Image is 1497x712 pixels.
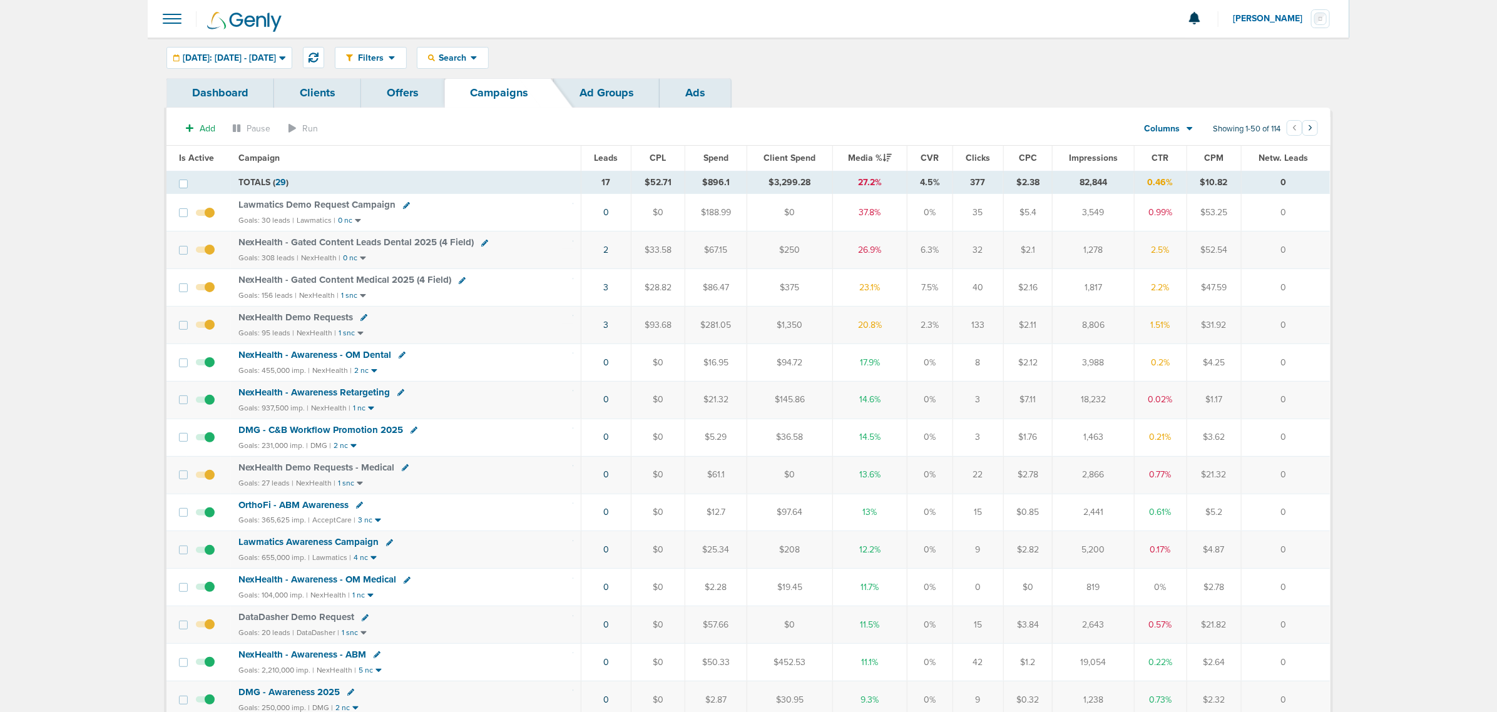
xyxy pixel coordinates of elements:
a: Ads [660,78,731,108]
span: Campaign [238,153,280,163]
td: 11.7% [833,569,907,606]
td: $0 [631,644,685,681]
a: 0 [603,469,609,480]
small: Goals: 104,000 imp. | [238,591,308,600]
td: 17 [581,171,631,194]
td: 0% [907,419,953,456]
td: $21.32 [685,381,747,419]
td: $5.29 [685,419,747,456]
td: 2,441 [1053,494,1135,531]
a: 0 [603,394,609,405]
small: DataDasher | [297,628,339,637]
small: 0 nc [343,253,357,263]
td: $28.82 [631,269,685,307]
small: Goals: 655,000 imp. | [238,553,310,562]
td: 13.6% [833,456,907,494]
span: DataDasher Demo Request [238,611,354,623]
a: 3 [604,320,609,330]
a: 3 [604,282,609,293]
span: Spend [703,153,728,163]
td: 0 [1242,606,1331,644]
td: $19.45 [747,569,833,606]
td: $0 [631,494,685,531]
small: Goals: 30 leads | [238,216,294,225]
small: Lawmatics | [297,216,335,225]
td: 0.2% [1134,343,1187,381]
td: 37.8% [833,194,907,231]
span: CPC [1019,153,1037,163]
a: 0 [603,507,609,517]
td: 20.8% [833,307,907,344]
td: 27.2% [833,171,907,194]
td: 0 [1242,307,1331,344]
td: $0 [747,456,833,494]
span: NexHealth - Gated Content Leads Dental 2025 (4 Field) [238,236,474,248]
td: 8 [953,343,1003,381]
td: $31.92 [1187,307,1241,344]
td: $21.82 [1187,606,1241,644]
td: 22 [953,456,1003,494]
td: $3.62 [1187,419,1241,456]
td: 0 [1242,456,1331,494]
td: $5.2 [1187,494,1241,531]
td: 0 [1242,644,1331,681]
small: Goals: 95 leads | [238,328,294,338]
td: 40 [953,269,1003,307]
small: NexHealth | [301,253,340,262]
small: Goals: 231,000 imp. | [238,441,308,450]
a: 2 [604,245,609,255]
td: 1,278 [1053,231,1135,269]
td: 9 [953,531,1003,569]
td: $67.15 [685,231,747,269]
td: 2.5% [1134,231,1187,269]
td: $2.38 [1003,171,1053,194]
td: 7.5% [907,269,953,307]
td: $2.78 [1003,456,1053,494]
td: 0.21% [1134,419,1187,456]
span: Search [435,53,471,63]
a: 0 [603,544,609,555]
small: 1 snc [342,628,358,638]
td: 0 [1242,531,1331,569]
td: 26.9% [833,231,907,269]
td: 0 [1242,269,1331,307]
td: 2,866 [1053,456,1135,494]
span: [DATE]: [DATE] - [DATE] [183,54,276,63]
small: Goals: 937,500 imp. | [238,404,309,413]
td: 819 [1053,569,1135,606]
td: $61.1 [685,456,747,494]
td: 17.9% [833,343,907,381]
td: 3 [953,419,1003,456]
span: Is Active [179,153,214,163]
td: $93.68 [631,307,685,344]
td: $208 [747,531,833,569]
td: $12.7 [685,494,747,531]
td: $145.86 [747,381,833,419]
small: NexHealth | [311,404,350,412]
td: $0.85 [1003,494,1053,531]
td: $21.32 [1187,456,1241,494]
small: DMG | [310,441,331,450]
td: $188.99 [685,194,747,231]
small: 1 snc [338,479,354,488]
a: 0 [603,432,609,442]
td: 0.77% [1134,456,1187,494]
td: 2.2% [1134,269,1187,307]
td: 12.2% [833,531,907,569]
td: 377 [953,171,1003,194]
span: NexHealth Demo Requests - Medical [238,462,394,473]
td: $4.25 [1187,343,1241,381]
td: 0.02% [1134,381,1187,419]
td: $53.25 [1187,194,1241,231]
span: [PERSON_NAME] [1233,14,1311,23]
td: 0 [1242,343,1331,381]
td: $1.17 [1187,381,1241,419]
span: CVR [921,153,939,163]
td: 0% [907,494,953,531]
a: 0 [603,207,609,218]
td: 0% [907,343,953,381]
small: 1 snc [339,328,355,338]
td: 0% [907,644,953,681]
a: Clients [274,78,361,108]
td: $4.87 [1187,531,1241,569]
